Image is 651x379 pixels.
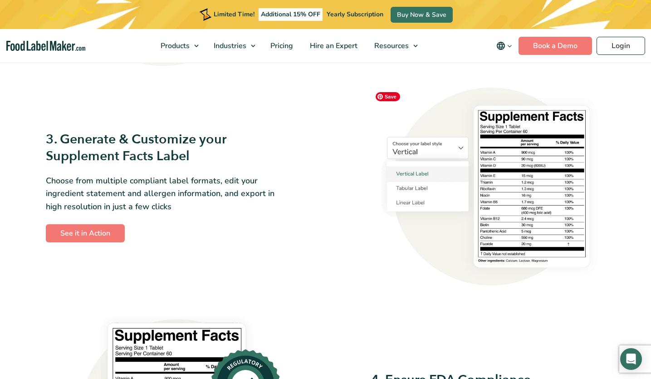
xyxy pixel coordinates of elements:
div: Open Intercom Messenger [620,348,642,370]
span: Industries [211,41,247,51]
a: Login [597,37,645,55]
span: Limited Time! [214,10,255,19]
p: Choose from multiple compliant label formats, edit your ingredient statement and allergen informa... [46,174,280,213]
a: Pricing [262,29,299,63]
span: Pricing [268,41,294,51]
a: Hire an Expert [302,29,364,63]
span: Hire an Expert [307,41,358,51]
a: Book a Demo [519,37,592,55]
a: Products [152,29,203,63]
h3: 3. Generate & Customize your Supplement Facts Label [46,131,280,165]
span: Products [158,41,191,51]
span: Yearly Subscription [327,10,383,19]
a: See it in Action [46,224,125,242]
a: Resources [366,29,422,63]
a: Industries [206,29,260,63]
span: Save [376,92,400,101]
span: Additional 15% OFF [259,8,323,21]
span: Resources [372,41,410,51]
a: Buy Now & Save [391,7,453,23]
